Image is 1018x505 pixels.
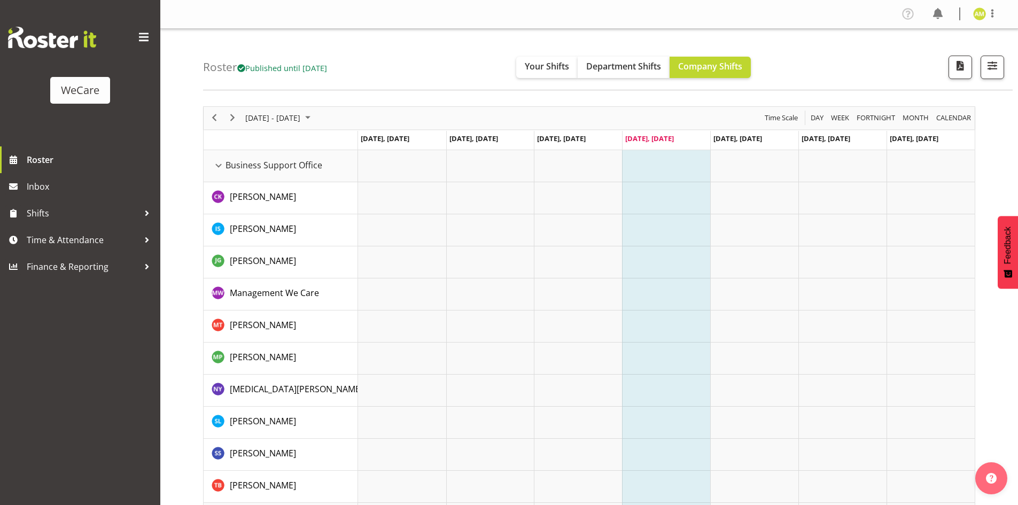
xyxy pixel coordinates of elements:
[203,61,327,73] h4: Roster
[27,178,155,195] span: Inbox
[27,152,155,168] span: Roster
[27,232,139,248] span: Time & Attendance
[27,205,139,221] span: Shifts
[986,473,997,484] img: help-xxl-2.png
[578,57,670,78] button: Department Shifts
[973,7,986,20] img: antonia-mao10998.jpg
[61,82,99,98] div: WeCare
[1003,227,1013,264] span: Feedback
[525,60,569,72] span: Your Shifts
[516,57,578,78] button: Your Shifts
[981,56,1004,79] button: Filter Shifts
[8,27,96,48] img: Rosterit website logo
[949,56,972,79] button: Download a PDF of the roster according to the set date range.
[678,60,742,72] span: Company Shifts
[586,60,661,72] span: Department Shifts
[670,57,751,78] button: Company Shifts
[27,259,139,275] span: Finance & Reporting
[237,63,327,73] span: Published until [DATE]
[998,216,1018,289] button: Feedback - Show survey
